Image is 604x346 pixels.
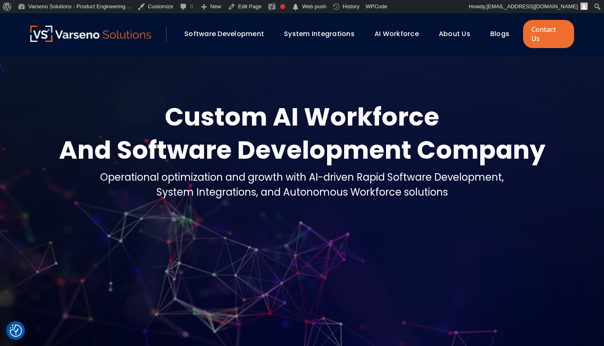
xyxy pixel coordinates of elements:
button: Cookie Settings [10,324,22,337]
img: Revisit consent button [10,324,22,337]
div: Software Development [180,27,276,41]
div: Needs improvement [280,4,285,9]
div: And Software Development Company [59,133,545,167]
div: Blogs [486,27,521,41]
div: Custom AI Workforce [59,100,545,133]
a: System Integrations [284,29,355,39]
div: Operational optimization and growth with AI-driven Rapid Software Development, [100,170,504,185]
a: Software Development [184,29,264,39]
div: System Integrations [280,27,366,41]
a: AI Workforce [374,29,419,39]
a: About Us [439,29,470,39]
a: Blogs [490,29,509,39]
div: System Integrations, and Autonomous Workforce solutions [100,185,504,200]
span: [EMAIL_ADDRESS][DOMAIN_NAME] [487,3,578,10]
img: Varseno Solutions – Product Engineering & IT Services [30,26,152,42]
div: About Us [435,27,482,41]
a: Contact Us [523,20,574,48]
div: AI Workforce [370,27,430,41]
span:  [291,1,300,13]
